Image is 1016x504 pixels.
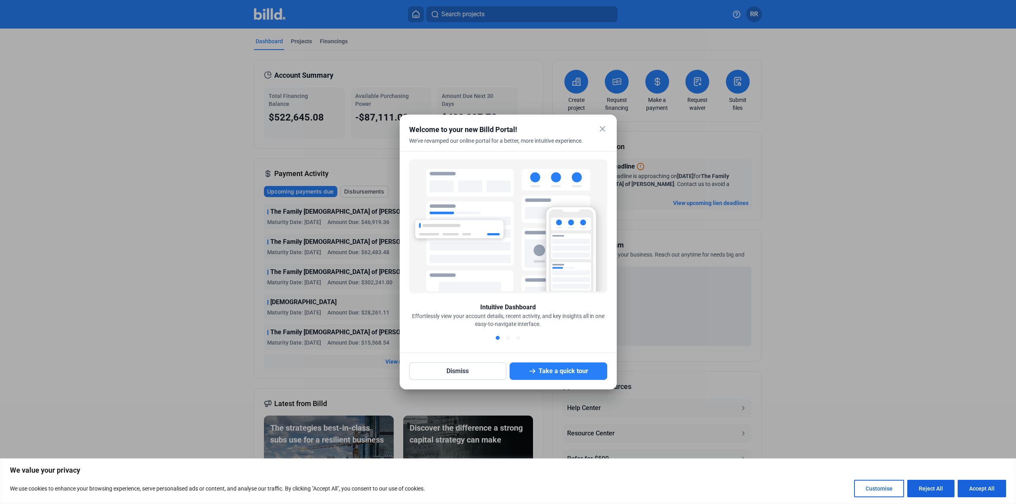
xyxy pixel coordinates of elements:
div: Welcome to your new Billd Portal! [409,124,587,135]
button: Customise [854,480,904,497]
p: We value your privacy [10,466,1006,475]
button: Take a quick tour [510,362,607,380]
button: Dismiss [409,362,507,380]
div: We've revamped our online portal for a better, more intuitive experience. [409,137,587,154]
div: Intuitive Dashboard [480,303,536,312]
button: Reject All [907,480,954,497]
div: Effortlessly view your account details, recent activity, and key insights all in one easy-to-navi... [409,312,607,328]
button: Accept All [958,480,1006,497]
p: We use cookies to enhance your browsing experience, serve personalised ads or content, and analys... [10,484,425,493]
mat-icon: close [598,124,607,134]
